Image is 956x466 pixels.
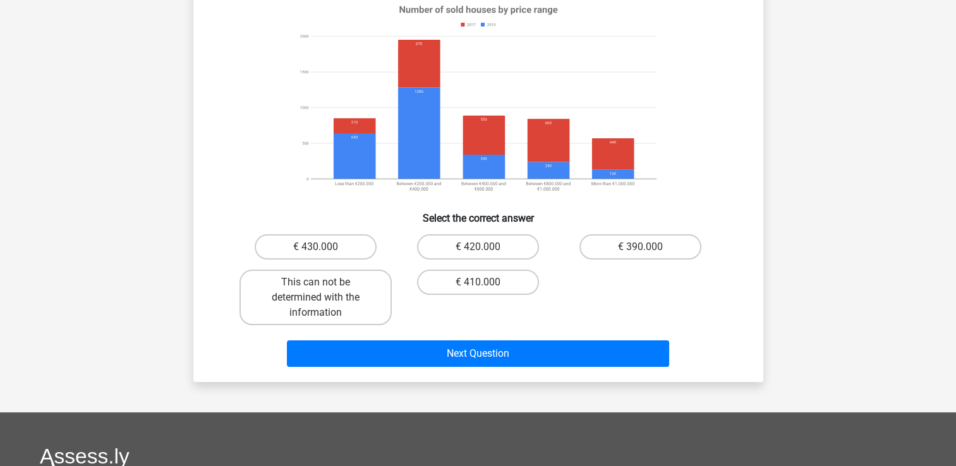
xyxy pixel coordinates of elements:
[214,202,743,224] h6: Select the correct answer
[255,234,377,260] label: € 430.000
[417,234,539,260] label: € 420.000
[287,340,669,367] button: Next Question
[579,234,701,260] label: € 390.000
[417,270,539,295] label: € 410.000
[239,270,392,325] label: This can not be determined with the information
